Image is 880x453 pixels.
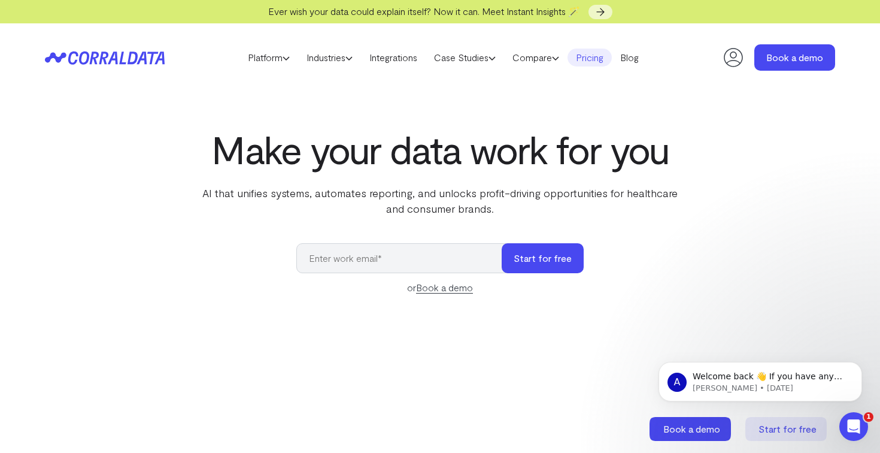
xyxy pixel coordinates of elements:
[612,49,647,67] a: Blog
[568,49,612,67] a: Pricing
[296,280,584,295] div: or
[196,128,684,171] h1: Make your data work for you
[239,49,298,67] a: Platform
[298,49,361,67] a: Industries
[268,5,580,17] span: Ever wish your data could explain itself? Now it can. Meet Instant Insights 🪄
[296,243,514,273] input: Enter work email*
[641,337,880,421] iframe: Intercom notifications message
[864,412,873,422] span: 1
[502,243,584,273] button: Start for free
[754,44,835,71] a: Book a demo
[745,417,829,441] a: Start for free
[196,185,684,216] p: AI that unifies systems, automates reporting, and unlocks profit-driving opportunities for health...
[650,417,733,441] a: Book a demo
[663,423,720,434] span: Book a demo
[504,49,568,67] a: Compare
[839,412,868,441] iframe: Intercom live chat
[361,49,426,67] a: Integrations
[426,49,504,67] a: Case Studies
[758,423,817,434] span: Start for free
[416,282,473,294] a: Book a demo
